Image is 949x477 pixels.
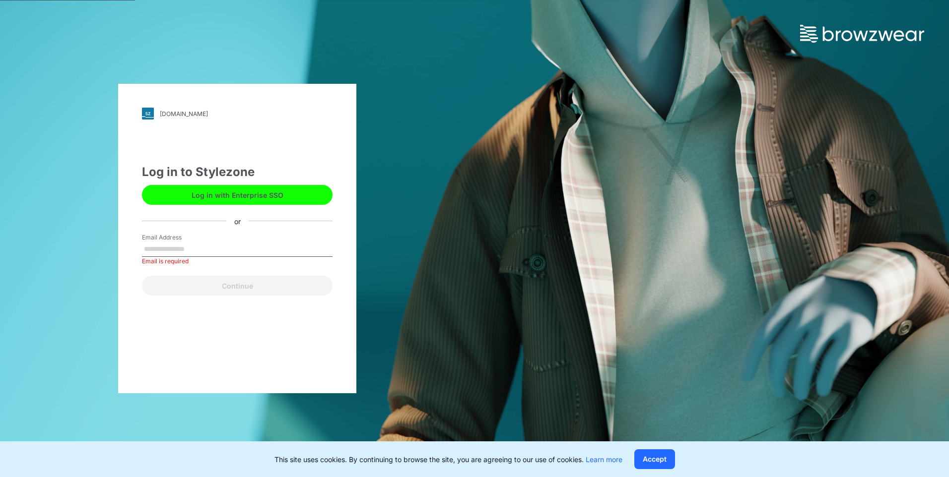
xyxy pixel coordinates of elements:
a: Learn more [586,455,622,464]
div: Email is required [142,257,333,266]
img: browzwear-logo.73288ffb.svg [800,25,924,43]
img: svg+xml;base64,PHN2ZyB3aWR0aD0iMjgiIGhlaWdodD0iMjgiIHZpZXdCb3g9IjAgMCAyOCAyOCIgZmlsbD0ibm9uZSIgeG... [142,108,154,119]
p: This site uses cookies. By continuing to browse the site, you are agreeing to our use of cookies. [274,454,622,465]
div: [DOMAIN_NAME] [160,110,208,118]
button: Accept [634,449,675,469]
div: Log in to Stylezone [142,163,333,181]
button: Log in with Enterprise SSO [142,185,333,205]
label: Email Address [142,233,211,242]
a: [DOMAIN_NAME] [142,108,333,119]
div: or [226,216,249,226]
